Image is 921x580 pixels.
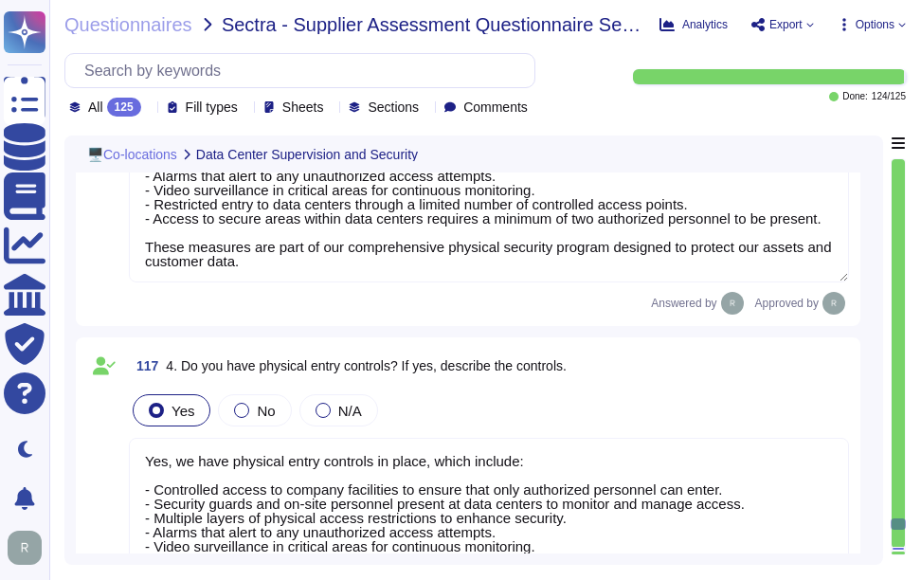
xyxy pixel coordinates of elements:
[8,531,42,565] img: user
[257,403,275,419] span: No
[338,403,362,419] span: N/A
[222,15,644,34] span: Sectra - Supplier Assessment Questionnaire Sectigo
[87,148,177,161] span: 🖥️Co-locations
[368,100,419,114] span: Sections
[822,292,845,315] img: user
[769,19,803,30] span: Export
[755,298,819,309] span: Approved by
[129,82,849,282] textarea: Yes, we have implemented security controls to protect the physical perimeter, which include: - Co...
[64,15,192,34] span: Questionnaires
[842,92,868,101] span: Done:
[682,19,728,30] span: Analytics
[129,359,158,372] span: 117
[186,100,238,114] span: Fill types
[172,403,194,419] span: Yes
[196,148,418,161] span: Data Center Supervision and Security
[659,17,728,32] button: Analytics
[463,100,528,114] span: Comments
[651,298,716,309] span: Answered by
[88,100,103,114] span: All
[721,292,744,315] img: user
[4,527,55,569] button: user
[107,98,141,117] div: 125
[856,19,894,30] span: Options
[872,92,906,101] span: 124 / 125
[282,100,324,114] span: Sheets
[166,358,567,373] span: 4. Do you have physical entry controls? If yes, describe the controls.
[75,54,534,87] input: Search by keywords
